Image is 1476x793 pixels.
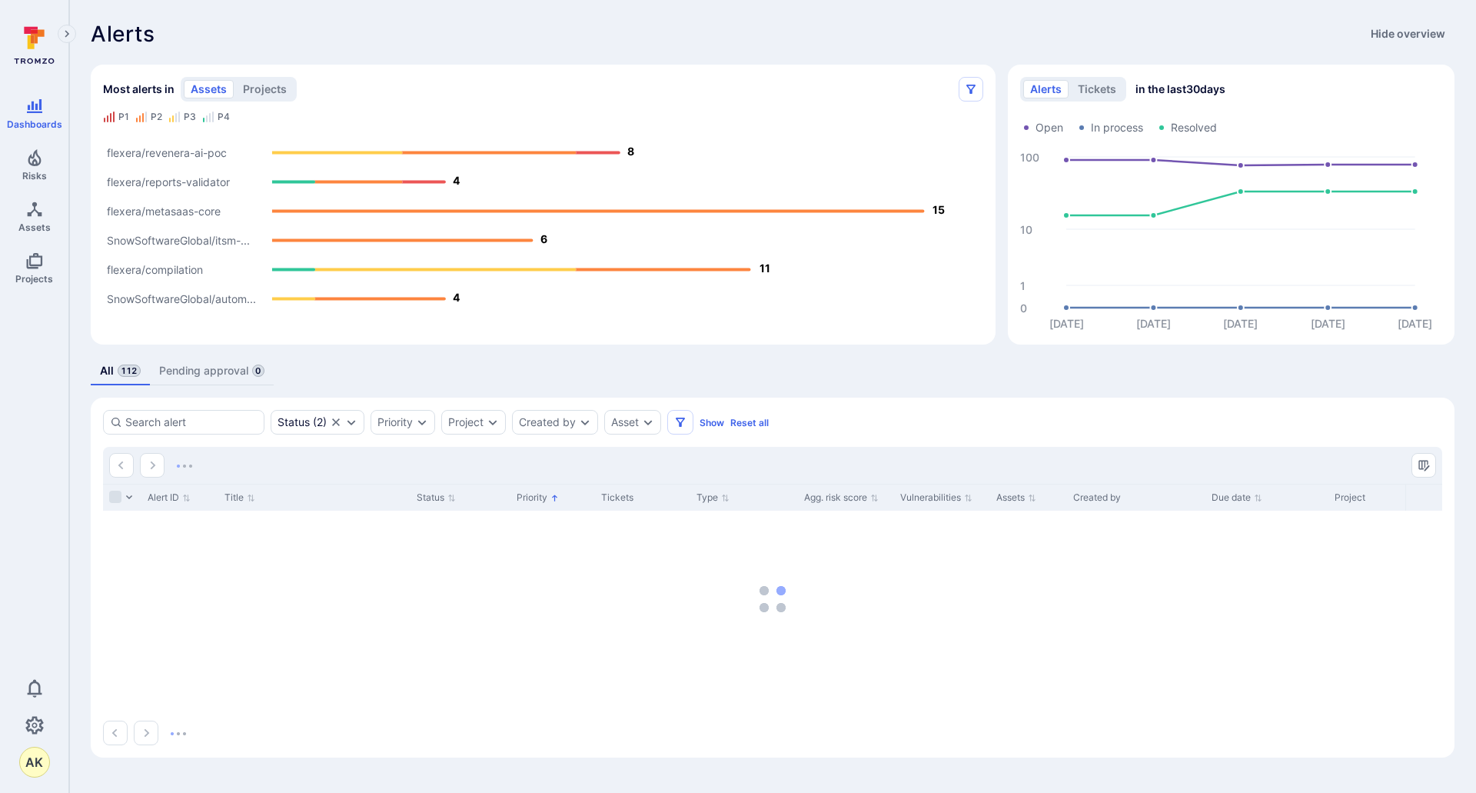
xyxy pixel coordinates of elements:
[19,747,50,778] button: AK
[19,747,50,778] div: Arun Kundu
[642,416,654,428] button: Expand dropdown
[150,357,274,385] a: Pending approval
[519,416,576,428] button: Created by
[487,416,499,428] button: Expand dropdown
[900,491,972,504] button: Sort by Vulnerabilities
[1020,222,1032,235] text: 10
[1020,301,1027,314] text: 0
[15,273,53,285] span: Projects
[1020,278,1026,292] text: 1
[18,222,51,233] span: Assets
[345,416,357,428] button: Expand dropdown
[730,417,769,428] button: Reset all
[91,357,1454,385] div: alerts tabs
[1411,453,1436,478] button: Manage columns
[109,453,134,478] button: Go to the previous page
[134,721,158,745] button: Go to the next page
[700,417,724,428] button: Show
[611,416,639,428] button: Asset
[7,118,62,130] span: Dashboards
[550,490,559,506] p: Sorted by: Higher priority first
[118,365,141,377] span: 112
[1136,317,1171,330] text: [DATE]
[278,416,327,428] div: ( 2 )
[1071,80,1123,98] button: tickets
[1171,120,1217,135] span: Resolved
[107,293,256,306] text: SnowSoftwareGlobal/autom...
[996,491,1036,504] button: Sort by Assets
[579,416,591,428] button: Expand dropdown
[1361,22,1454,46] button: Hide overview
[932,204,945,217] text: 15
[151,111,162,123] div: P2
[1036,120,1063,135] span: Open
[278,416,327,428] button: Status(2)
[804,491,879,504] button: Sort by Agg. risk score
[696,491,730,504] button: Sort by Type
[1073,491,1199,505] div: Created by
[330,416,342,428] button: Clear selection
[91,22,155,46] h1: Alerts
[91,357,150,385] a: All
[417,491,456,504] button: Sort by Status
[377,416,413,428] button: Priority
[601,491,684,505] div: Tickets
[667,410,693,435] button: Filters
[22,170,47,182] span: Risks
[218,111,230,123] div: P4
[454,292,460,305] text: 4
[454,175,460,188] text: 4
[278,416,310,428] div: Status
[252,365,264,377] span: 0
[107,176,230,189] text: flexera/reports-validator
[1091,120,1143,135] span: In process
[61,28,72,41] i: Expand navigation menu
[107,264,203,277] text: flexera/compilation
[236,80,294,98] button: projects
[517,491,559,504] button: Sort by Priority
[103,721,128,745] button: Go to the previous page
[1311,317,1345,330] text: [DATE]
[107,147,227,160] text: flexera/revenera-ai-poc
[171,732,186,735] img: Loading...
[1398,317,1432,330] text: [DATE]
[118,111,129,123] div: P1
[628,145,635,158] text: 8
[1023,80,1069,98] button: alerts
[58,25,76,43] button: Expand navigation menu
[1135,82,1225,97] span: in the last 30 days
[1224,317,1258,330] text: [DATE]
[448,416,484,428] button: Project
[184,111,196,123] div: P3
[177,465,192,468] img: Loading...
[103,82,175,97] span: Most alerts in
[271,410,364,435] div: open, in process
[91,65,996,345] div: Most alerts
[1008,65,1454,345] div: Alerts/Tickets trend
[1212,491,1262,504] button: Sort by Due date
[125,415,258,430] input: Search alert
[1020,150,1039,163] text: 100
[184,80,234,98] button: assets
[148,491,191,504] button: Sort by Alert ID
[140,453,165,478] button: Go to the next page
[760,262,770,275] text: 11
[109,491,121,503] span: Select all rows
[107,235,250,248] text: SnowSoftwareGlobal/itsm-...
[103,129,983,322] svg: Alerts Bar
[107,205,221,218] text: flexera/metasaas-core
[541,233,548,246] text: 6
[1049,317,1084,330] text: [DATE]
[224,491,255,504] button: Sort by Title
[416,416,428,428] button: Expand dropdown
